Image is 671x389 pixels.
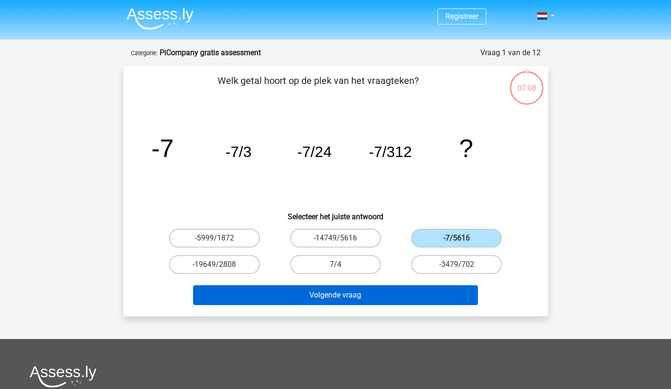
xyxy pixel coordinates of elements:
[290,229,381,248] label: -14749/5616
[369,143,412,160] tspan: -7/312
[30,365,97,388] img: Assessly logo
[160,48,261,57] strong: PiCompany gratis assessment
[151,134,174,162] tspan: -7
[127,8,194,30] img: Assessly
[445,12,478,21] a: Registreer
[131,50,158,57] small: Categorie:
[411,255,502,274] label: -3479/702
[225,143,251,160] tspan: -7/3
[138,205,533,221] h6: Selecteer het juiste antwoord
[193,285,478,305] button: Volgende vraag
[297,143,331,160] tspan: -7/24
[169,229,260,248] label: -5999/1872
[459,134,473,162] tspan: ?
[290,255,381,274] label: 7/4
[411,229,502,248] label: -7/5616
[509,70,544,94] div: 07:08
[138,74,498,102] p: Welk getal hoort op de plek van het vraagteken?
[480,47,541,58] div: Vraag 1 van de 12
[169,255,260,274] label: -19649/2808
